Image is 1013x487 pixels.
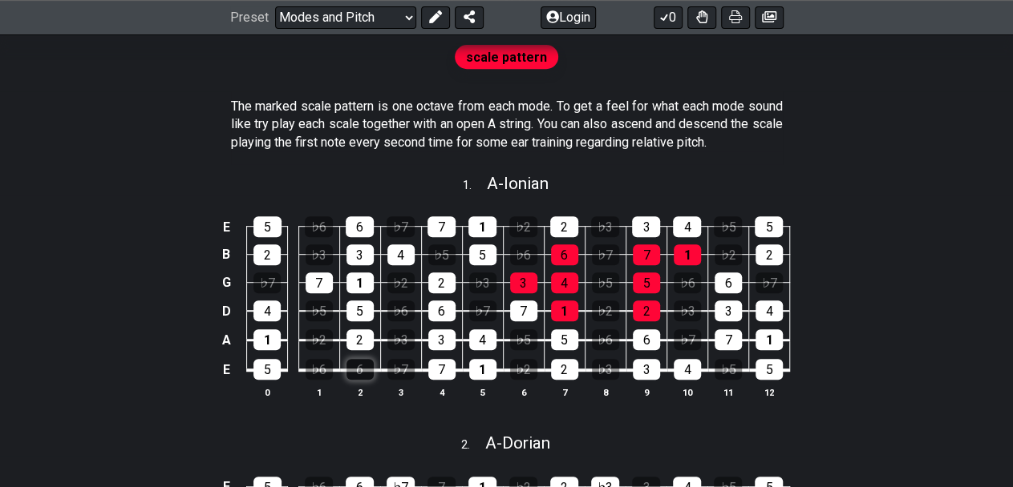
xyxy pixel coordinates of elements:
[632,216,660,237] div: 3
[455,6,484,29] button: Share Preset
[466,46,547,69] span: scale pattern
[421,384,462,400] th: 4
[503,384,544,400] th: 6
[755,216,783,237] div: 5
[387,300,415,321] div: ♭6
[541,6,596,29] button: Login
[346,244,374,265] div: 3
[673,216,701,237] div: 4
[592,359,619,380] div: ♭3
[592,329,619,350] div: ♭6
[748,384,789,400] th: 12
[305,216,333,237] div: ♭6
[346,329,374,350] div: 2
[217,325,236,355] td: A
[247,384,288,400] th: 0
[253,216,282,237] div: 5
[756,300,783,321] div: 4
[756,244,783,265] div: 2
[380,384,421,400] th: 3
[253,359,281,380] div: 5
[715,300,742,321] div: 3
[230,10,269,26] span: Preset
[346,216,374,237] div: 6
[654,6,683,29] button: 0
[715,329,742,350] div: 7
[306,244,333,265] div: ♭3
[469,359,496,380] div: 1
[551,272,578,293] div: 4
[463,177,487,195] span: 1 .
[715,359,742,380] div: ♭5
[674,329,701,350] div: ♭7
[485,433,550,453] span: A - Dorian
[707,384,748,400] th: 11
[756,329,783,350] div: 1
[217,213,236,241] td: E
[253,244,281,265] div: 2
[306,272,333,293] div: 7
[544,384,585,400] th: 7
[428,359,456,380] div: 7
[714,216,742,237] div: ♭5
[346,300,374,321] div: 5
[462,384,503,400] th: 5
[346,272,374,293] div: 1
[275,6,416,29] select: Preset
[469,329,496,350] div: 4
[674,359,701,380] div: 4
[633,300,660,321] div: 2
[592,244,619,265] div: ♭7
[421,6,450,29] button: Edit Preset
[550,216,578,237] div: 2
[387,329,415,350] div: ♭3
[551,244,578,265] div: 6
[346,359,374,380] div: 6
[633,272,660,293] div: 5
[428,329,456,350] div: 3
[633,359,660,380] div: 3
[626,384,667,400] th: 9
[387,244,415,265] div: 4
[715,272,742,293] div: 6
[298,384,339,400] th: 1
[591,216,619,237] div: ♭3
[674,244,701,265] div: 1
[306,329,333,350] div: ♭2
[509,216,537,237] div: ♭2
[715,244,742,265] div: ♭2
[217,354,236,384] td: E
[428,272,456,293] div: 2
[306,359,333,380] div: ♭6
[551,359,578,380] div: 2
[231,98,783,151] p: The marked scale pattern is one octave from each mode. To get a feel for what each mode sound lik...
[387,359,415,380] div: ♭7
[428,244,456,265] div: ♭5
[592,272,619,293] div: ♭5
[687,6,716,29] button: Toggle Dexterity for all fretkits
[253,272,281,293] div: ♭7
[674,272,701,293] div: ♭6
[468,216,496,237] div: 1
[306,300,333,321] div: ♭5
[510,329,537,350] div: ♭5
[217,240,236,268] td: B
[510,244,537,265] div: ♭6
[756,359,783,380] div: 5
[667,384,707,400] th: 10
[510,359,537,380] div: ♭2
[387,272,415,293] div: ♭2
[633,244,660,265] div: 7
[510,272,537,293] div: 3
[428,300,456,321] div: 6
[469,300,496,321] div: ♭7
[633,329,660,350] div: 6
[592,300,619,321] div: ♭2
[510,300,537,321] div: 7
[253,329,281,350] div: 1
[461,437,485,454] span: 2 .
[755,6,784,29] button: Create image
[217,268,236,296] td: G
[339,384,380,400] th: 2
[469,272,496,293] div: ♭3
